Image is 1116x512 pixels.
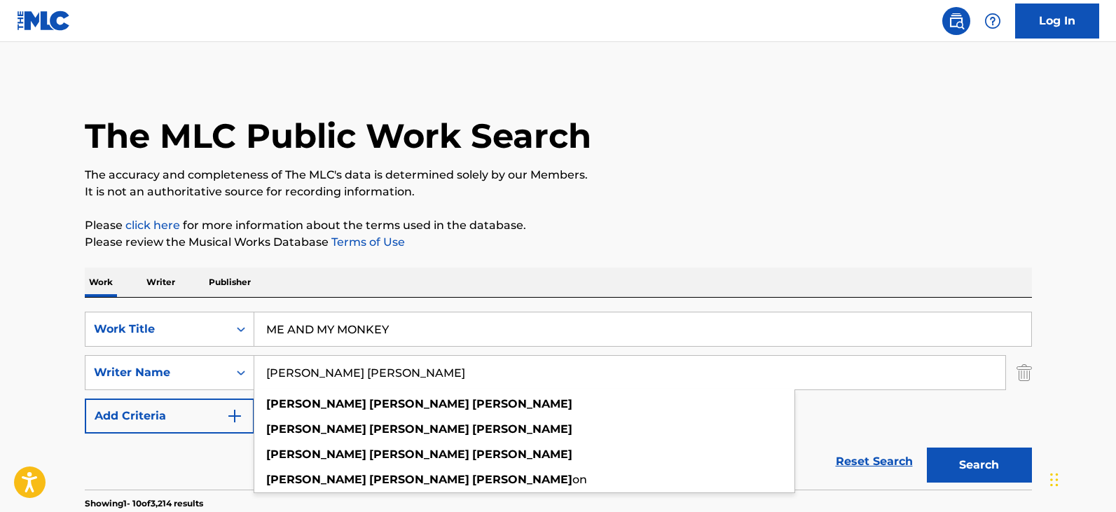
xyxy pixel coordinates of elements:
[472,422,572,436] strong: [PERSON_NAME]
[329,235,405,249] a: Terms of Use
[17,11,71,31] img: MLC Logo
[85,268,117,297] p: Work
[369,448,469,461] strong: [PERSON_NAME]
[369,473,469,486] strong: [PERSON_NAME]
[85,167,1032,184] p: The accuracy and completeness of The MLC's data is determined solely by our Members.
[1015,4,1099,39] a: Log In
[94,321,220,338] div: Work Title
[979,7,1007,35] div: Help
[829,446,920,477] a: Reset Search
[369,397,469,410] strong: [PERSON_NAME]
[85,234,1032,251] p: Please review the Musical Works Database
[927,448,1032,483] button: Search
[142,268,179,297] p: Writer
[85,217,1032,234] p: Please for more information about the terms used in the database.
[266,422,366,436] strong: [PERSON_NAME]
[205,268,255,297] p: Publisher
[94,364,220,381] div: Writer Name
[1050,459,1059,501] div: Drag
[226,408,243,424] img: 9d2ae6d4665cec9f34b9.svg
[85,312,1032,490] form: Search Form
[369,422,469,436] strong: [PERSON_NAME]
[85,184,1032,200] p: It is not an authoritative source for recording information.
[572,473,587,486] span: on
[984,13,1001,29] img: help
[948,13,965,29] img: search
[266,448,366,461] strong: [PERSON_NAME]
[1017,355,1032,390] img: Delete Criterion
[1046,445,1116,512] iframe: Chat Widget
[472,397,572,410] strong: [PERSON_NAME]
[472,473,572,486] strong: [PERSON_NAME]
[125,219,180,232] a: click here
[942,7,970,35] a: Public Search
[472,448,572,461] strong: [PERSON_NAME]
[266,473,366,486] strong: [PERSON_NAME]
[266,397,366,410] strong: [PERSON_NAME]
[85,497,203,510] p: Showing 1 - 10 of 3,214 results
[85,115,591,157] h1: The MLC Public Work Search
[85,399,254,434] button: Add Criteria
